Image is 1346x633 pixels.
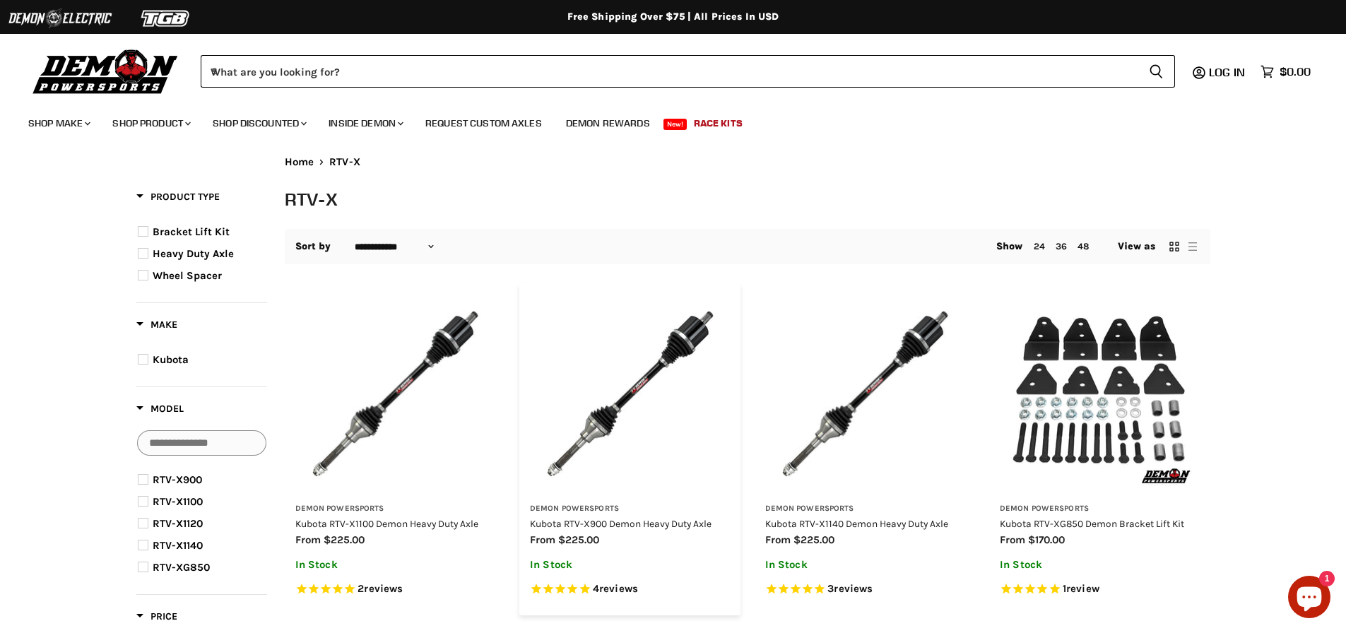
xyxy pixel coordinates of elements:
[1034,241,1045,252] a: 24
[295,518,478,529] a: Kubota RTV-X1100 Demon Heavy Duty Axle
[136,610,177,622] span: Price
[996,240,1023,252] span: Show
[113,5,219,32] img: TGB Logo 2
[358,582,403,595] span: 2 reviews
[285,229,1210,264] nav: Collection utilities
[153,561,210,574] span: RTV-XG850
[285,156,1210,168] nav: Breadcrumbs
[765,518,948,529] a: Kubota RTV-X1140 Demon Heavy Duty Axle
[1066,582,1099,595] span: review
[136,319,177,331] span: Make
[102,109,199,138] a: Shop Product
[1186,239,1200,254] button: list view
[153,539,203,552] span: RTV-X1140
[18,109,99,138] a: Shop Make
[1000,533,1025,546] span: from
[1056,241,1067,252] a: 36
[530,582,730,597] span: Rated 5.0 out of 5 stars 4 reviews
[1028,533,1065,546] span: $170.00
[295,533,321,546] span: from
[765,504,965,514] h3: Demon Powersports
[201,55,1138,88] input: When autocomplete results are available use up and down arrows to review and enter to select
[1000,504,1200,514] h3: Demon Powersports
[295,504,495,514] h3: Demon Powersports
[1284,576,1335,622] inbox-online-store-chat: Shopify online store chat
[1000,582,1200,597] span: Rated 5.0 out of 5 stars 1 reviews
[153,247,234,260] span: Heavy Duty Axle
[558,533,599,546] span: $225.00
[295,241,331,252] label: Sort by
[1000,294,1200,494] img: Kubota RTV-XG850 Demon Bracket Lift Kit
[324,533,365,546] span: $225.00
[136,190,220,208] button: Filter by Product Type
[108,11,1239,23] div: Free Shipping Over $75 | All Prices In USD
[202,109,315,138] a: Shop Discounted
[1203,66,1253,78] a: Log in
[7,5,113,32] img: Demon Electric Logo 2
[153,517,203,530] span: RTV-X1120
[593,582,638,595] span: 4 reviews
[793,533,834,546] span: $225.00
[153,353,189,366] span: Kubota
[285,156,314,168] a: Home
[153,269,222,282] span: Wheel Spacer
[415,109,553,138] a: Request Custom Axles
[295,294,495,494] img: Kubota RTV-X1100 Demon Heavy Duty Axle
[329,156,360,168] span: RTV-X
[1118,241,1156,252] span: View as
[834,582,873,595] span: reviews
[683,109,753,138] a: Race Kits
[136,402,184,420] button: Filter by Model
[530,559,730,571] p: In Stock
[765,294,965,494] img: Kubota RTV-X1140 Demon Heavy Duty Axle
[765,533,791,546] span: from
[663,119,687,130] span: New!
[153,495,203,508] span: RTV-X1100
[1209,65,1245,79] span: Log in
[136,318,177,336] button: Filter by Make
[201,55,1175,88] form: Product
[1000,559,1200,571] p: In Stock
[530,294,730,494] img: Kubota RTV-X900 Demon Heavy Duty Axle
[18,103,1307,138] ul: Main menu
[295,559,495,571] p: In Stock
[153,473,202,486] span: RTV-X900
[1253,61,1318,82] a: $0.00
[1063,582,1099,595] span: 1 reviews
[136,403,184,415] span: Model
[530,518,712,529] a: Kubota RTV-X900 Demon Heavy Duty Axle
[285,187,1210,211] h1: RTV-X
[765,582,965,597] span: Rated 5.0 out of 5 stars 3 reviews
[1280,65,1311,78] span: $0.00
[765,559,965,571] p: In Stock
[599,582,638,595] span: reviews
[1000,518,1184,529] a: Kubota RTV-XG850 Demon Bracket Lift Kit
[153,225,230,238] span: Bracket Lift Kit
[136,191,220,203] span: Product Type
[28,46,183,96] img: Demon Powersports
[137,430,266,456] input: Search Options
[1167,239,1181,254] button: grid view
[530,504,730,514] h3: Demon Powersports
[318,109,412,138] a: Inside Demon
[827,582,873,595] span: 3 reviews
[364,582,403,595] span: reviews
[555,109,661,138] a: Demon Rewards
[1138,55,1175,88] button: Search
[295,582,495,597] span: Rated 5.0 out of 5 stars 2 reviews
[1078,241,1089,252] a: 48
[136,610,177,627] button: Filter by Price
[530,533,555,546] span: from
